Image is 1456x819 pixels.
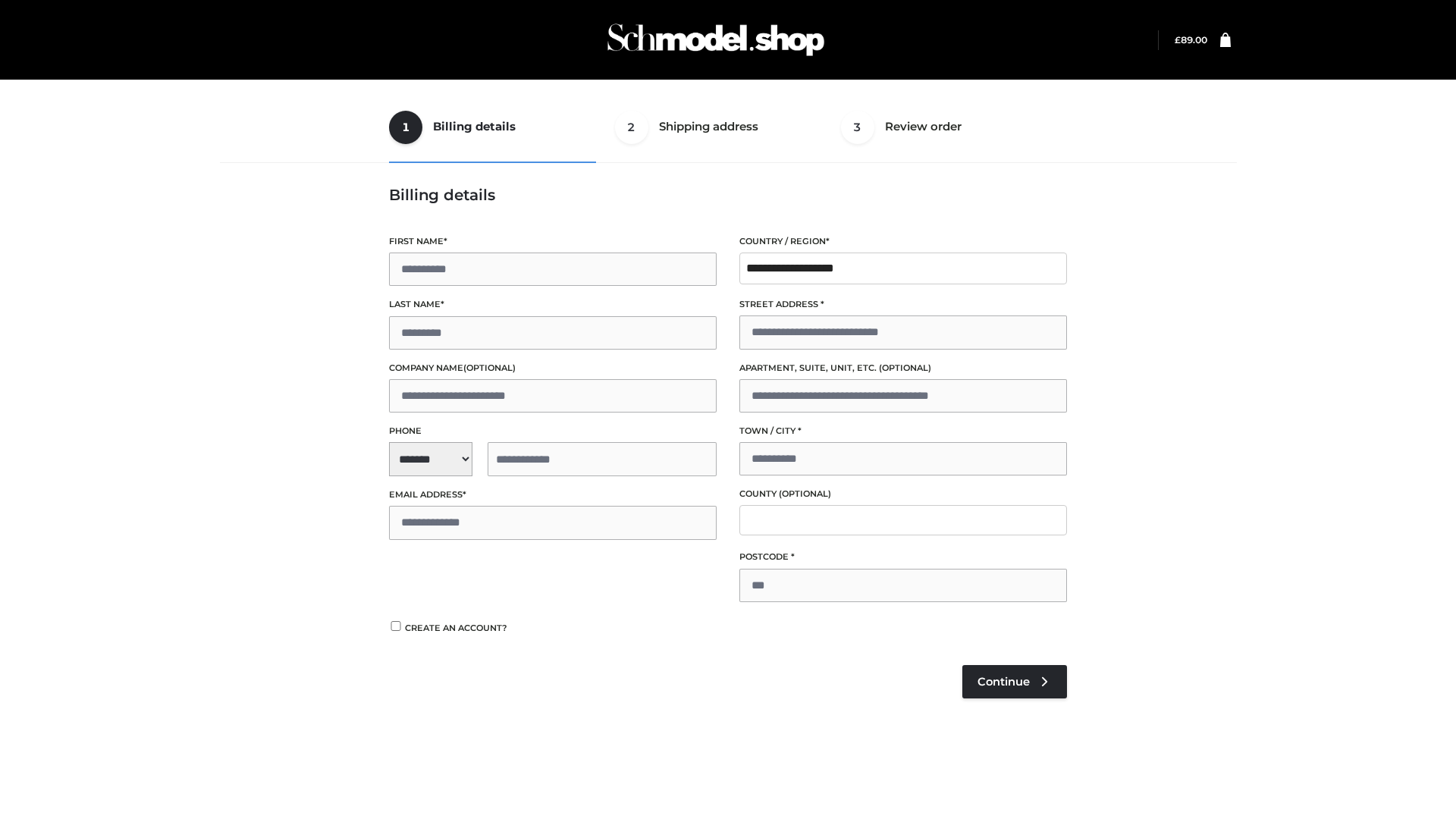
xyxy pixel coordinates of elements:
[389,488,717,502] label: Email address
[1175,34,1207,45] bdi: 89.00
[602,10,830,70] img: Schmodel Admin 964
[739,297,1067,312] label: Street address
[962,665,1067,698] a: Continue
[1175,34,1181,45] span: £
[779,488,831,499] span: (optional)
[389,424,717,438] label: Phone
[389,234,717,249] label: First name
[739,361,1067,375] label: Apartment, suite, unit, etc.
[1175,34,1207,45] a: £89.00
[739,487,1067,501] label: County
[405,623,507,633] span: Create an account?
[739,424,1067,438] label: Town / City
[977,675,1030,689] span: Continue
[389,186,1067,204] h3: Billing details
[389,297,717,312] label: Last name
[739,550,1067,564] label: Postcode
[389,361,717,375] label: Company name
[739,234,1067,249] label: Country / Region
[389,621,403,631] input: Create an account?
[879,362,931,373] span: (optional)
[463,362,516,373] span: (optional)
